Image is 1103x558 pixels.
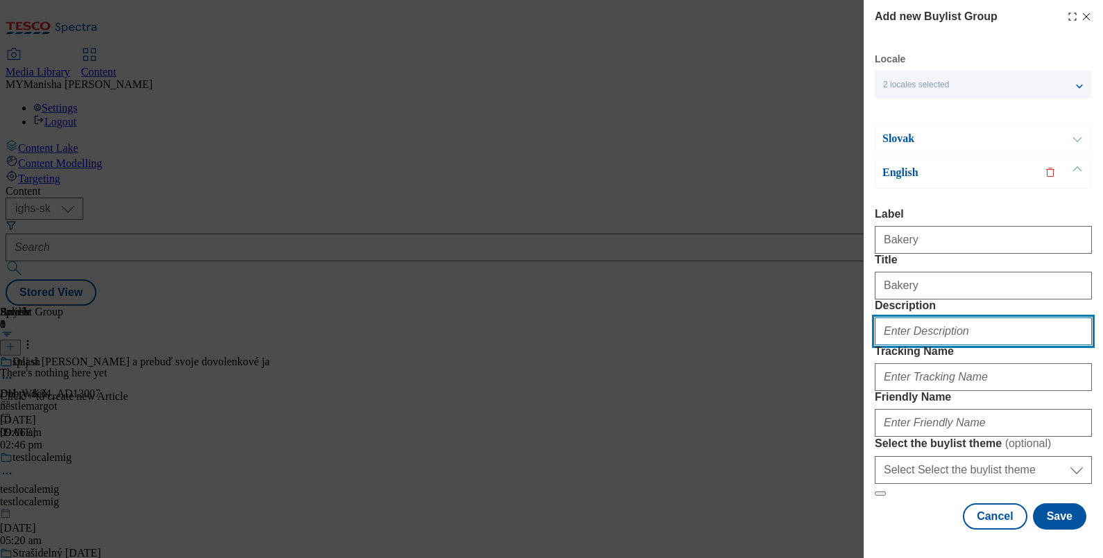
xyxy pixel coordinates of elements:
label: Select the buylist theme [875,437,1092,451]
h4: Add new Buylist Group [875,8,998,25]
p: English [882,166,1028,180]
label: Locale [875,55,905,63]
input: Enter Friendly Name [875,409,1092,437]
input: Enter Tracking Name [875,363,1092,391]
button: Cancel [963,503,1027,530]
input: Enter Label [875,226,1092,254]
label: Title [875,254,1092,266]
span: ( optional ) [1005,437,1052,449]
button: 2 locales selected [875,71,1091,98]
span: 2 locales selected [883,80,949,90]
div: Modal [875,8,1092,530]
button: Save [1033,503,1086,530]
label: Friendly Name [875,391,1092,403]
input: Enter Description [875,317,1092,345]
p: Slovak [882,132,1028,146]
input: Enter Title [875,272,1092,299]
label: Tracking Name [875,345,1092,358]
label: Label [875,208,1092,220]
label: Description [875,299,1092,312]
